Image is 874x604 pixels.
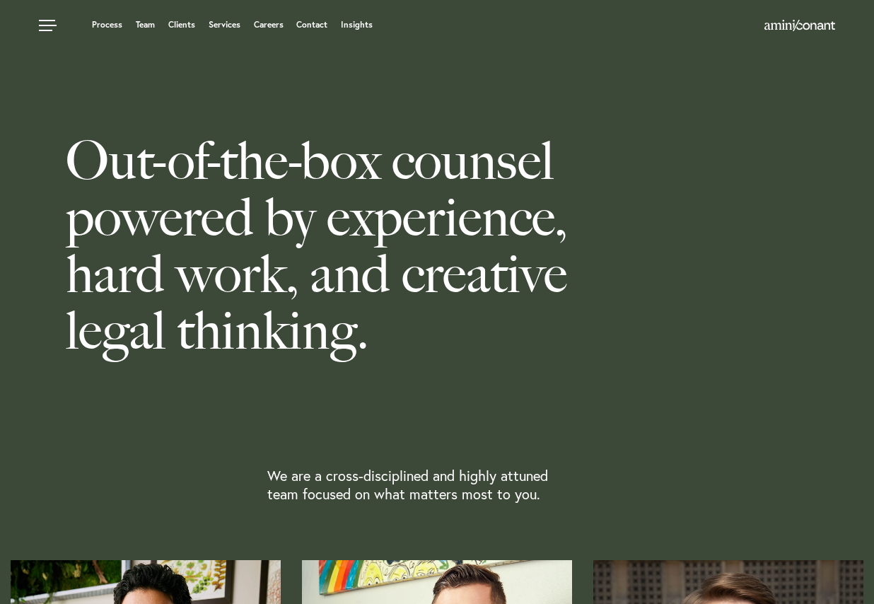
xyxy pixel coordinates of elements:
[254,21,284,29] a: Careers
[136,21,155,29] a: Team
[92,21,122,29] a: Process
[209,21,240,29] a: Services
[764,21,835,32] a: Home
[267,467,561,504] p: We are a cross-disciplined and highly attuned team focused on what matters most to you.
[296,21,327,29] a: Contact
[168,21,195,29] a: Clients
[341,21,373,29] a: Insights
[764,20,835,31] img: Amini & Conant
